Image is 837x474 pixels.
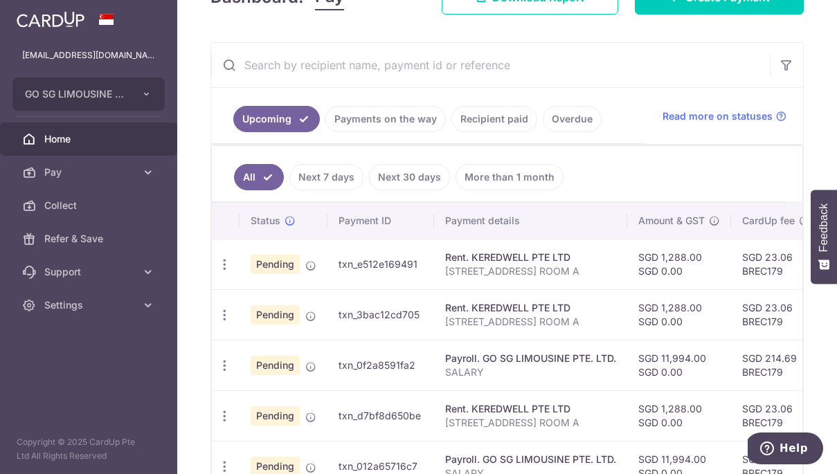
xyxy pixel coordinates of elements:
a: Next 7 days [289,164,363,190]
td: SGD 1,288.00 SGD 0.00 [627,289,731,340]
td: SGD 23.06 BREC179 [731,239,821,289]
a: Next 30 days [369,164,450,190]
a: Recipient paid [451,106,537,132]
td: txn_0f2a8591fa2 [327,340,434,390]
span: Refer & Save [44,232,136,246]
input: Search by recipient name, payment id or reference [211,43,770,87]
span: Read more on statuses [663,109,773,123]
a: More than 1 month [456,164,564,190]
span: Pending [251,255,300,274]
span: Settings [44,298,136,312]
td: SGD 214.69 BREC179 [731,340,821,390]
td: SGD 23.06 BREC179 [731,289,821,340]
div: Rent. KEREDWELL PTE LTD [445,301,616,315]
div: Payroll. GO SG LIMOUSINE PTE. LTD. [445,453,616,466]
span: Collect [44,199,136,212]
td: SGD 11,994.00 SGD 0.00 [627,340,731,390]
button: Feedback - Show survey [811,190,837,284]
img: CardUp [17,11,84,28]
span: Pending [251,305,300,325]
a: Upcoming [233,106,320,132]
a: Payments on the way [325,106,446,132]
span: Pending [251,356,300,375]
p: [EMAIL_ADDRESS][DOMAIN_NAME] [22,48,155,62]
span: Home [44,132,136,146]
a: Read more on statuses [663,109,786,123]
span: Feedback [818,203,830,252]
span: CardUp fee [742,214,795,228]
td: txn_d7bf8d650be [327,390,434,441]
span: Amount & GST [638,214,705,228]
td: SGD 1,288.00 SGD 0.00 [627,390,731,441]
div: Payroll. GO SG LIMOUSINE PTE. LTD. [445,352,616,365]
p: [STREET_ADDRESS] ROOM A [445,264,616,278]
p: SALARY [445,365,616,379]
a: Overdue [543,106,602,132]
td: SGD 23.06 BREC179 [731,390,821,441]
span: Status [251,214,280,228]
td: SGD 1,288.00 SGD 0.00 [627,239,731,289]
span: Pending [251,406,300,426]
td: txn_3bac12cd705 [327,289,434,340]
th: Payment ID [327,203,434,239]
p: [STREET_ADDRESS] ROOM A [445,416,616,430]
button: GO SG LIMOUSINE PTE. LTD. [12,78,165,111]
p: [STREET_ADDRESS] ROOM A [445,315,616,329]
span: Pay [44,165,136,179]
div: Rent. KEREDWELL PTE LTD [445,250,616,264]
div: Rent. KEREDWELL PTE LTD [445,402,616,416]
th: Payment details [434,203,627,239]
a: All [234,164,284,190]
span: GO SG LIMOUSINE PTE. LTD. [25,87,127,101]
span: Support [44,265,136,279]
iframe: Opens a widget where you can find more information [748,432,823,467]
td: txn_e512e169491 [327,239,434,289]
